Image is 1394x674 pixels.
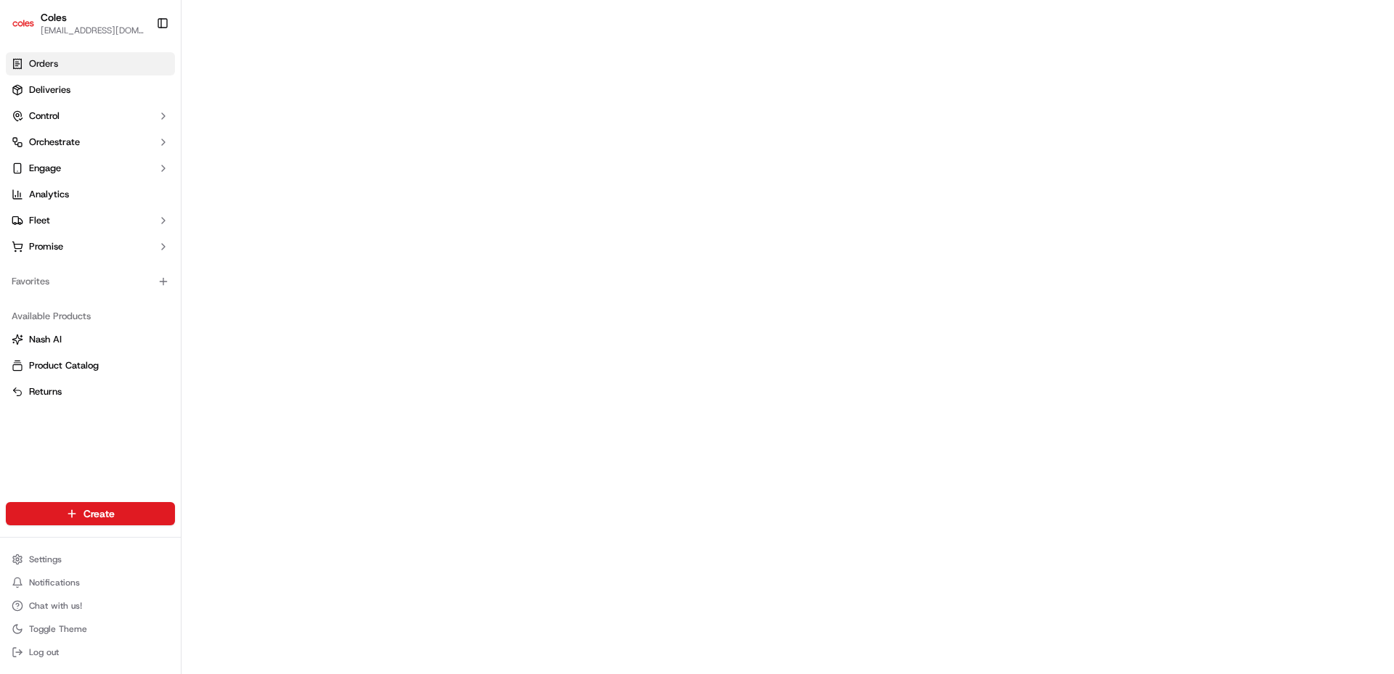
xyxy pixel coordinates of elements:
[6,6,150,41] button: ColesColes[EMAIL_ADDRESS][DOMAIN_NAME]
[102,245,176,257] a: Powered byPylon
[15,139,41,165] img: 1736555255976-a54dd68f-1ca7-489b-9aae-adbdc363a1c4
[29,385,62,398] span: Returns
[29,577,80,588] span: Notifications
[6,104,175,128] button: Control
[41,25,144,36] button: [EMAIL_ADDRESS][DOMAIN_NAME]
[29,554,62,565] span: Settings
[15,15,44,44] img: Nash
[137,210,233,225] span: API Documentation
[83,506,115,521] span: Create
[29,188,69,201] span: Analytics
[49,153,184,165] div: We're available if you need us!
[12,359,169,372] a: Product Catalog
[6,52,175,75] a: Orders
[6,354,175,377] button: Product Catalog
[29,210,111,225] span: Knowledge Base
[6,270,175,293] div: Favorites
[6,549,175,570] button: Settings
[6,235,175,258] button: Promise
[41,10,67,25] button: Coles
[144,246,176,257] span: Pylon
[12,385,169,398] a: Returns
[29,600,82,612] span: Chat with us!
[29,623,87,635] span: Toggle Theme
[6,183,175,206] a: Analytics
[6,131,175,154] button: Orchestrate
[117,205,239,231] a: 💻API Documentation
[247,143,264,160] button: Start new chat
[12,333,169,346] a: Nash AI
[29,110,60,123] span: Control
[6,380,175,403] button: Returns
[6,157,175,180] button: Engage
[38,94,261,109] input: Got a question? Start typing here...
[29,333,62,346] span: Nash AI
[6,209,175,232] button: Fleet
[29,162,61,175] span: Engage
[29,57,58,70] span: Orders
[29,83,70,96] span: Deliveries
[29,359,99,372] span: Product Catalog
[6,572,175,593] button: Notifications
[29,214,50,227] span: Fleet
[6,328,175,351] button: Nash AI
[6,619,175,639] button: Toggle Theme
[15,58,264,81] p: Welcome 👋
[29,136,80,149] span: Orchestrate
[29,240,63,253] span: Promise
[6,78,175,102] a: Deliveries
[123,212,134,223] div: 💻
[6,642,175,662] button: Log out
[6,502,175,525] button: Create
[9,205,117,231] a: 📗Knowledge Base
[15,212,26,223] div: 📗
[12,12,35,35] img: Coles
[6,596,175,616] button: Chat with us!
[6,305,175,328] div: Available Products
[49,139,238,153] div: Start new chat
[29,646,59,658] span: Log out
